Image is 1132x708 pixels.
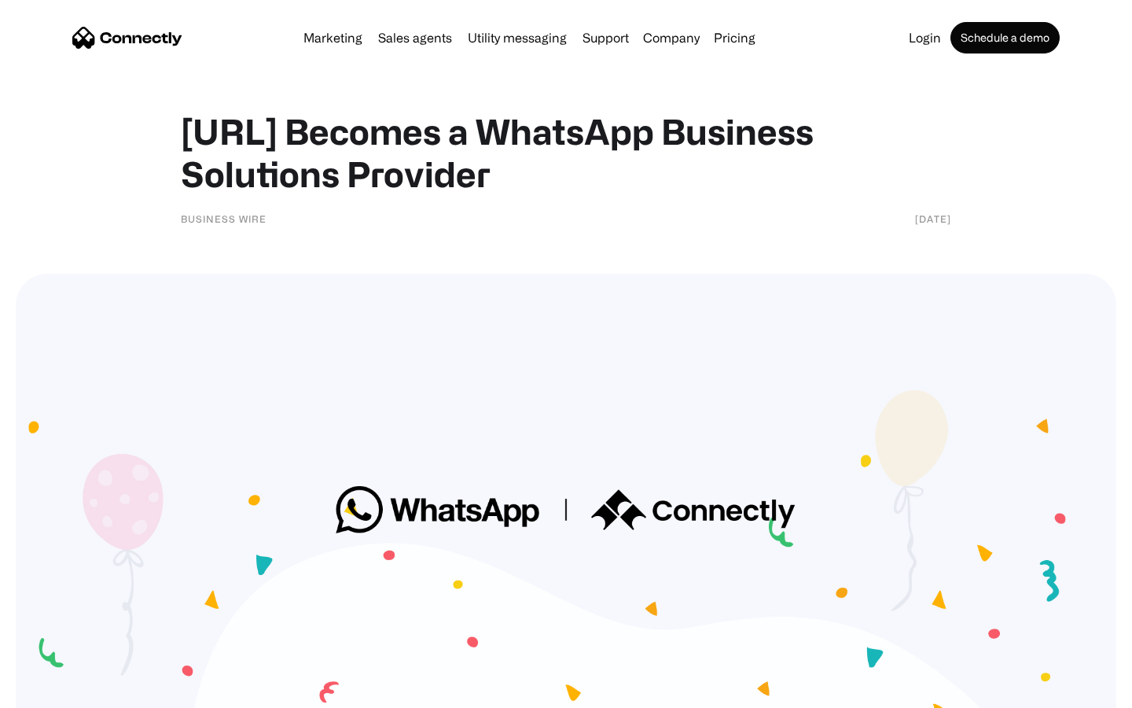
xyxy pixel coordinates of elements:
a: Marketing [297,31,369,44]
a: Login [902,31,947,44]
a: Support [576,31,635,44]
h1: [URL] Becomes a WhatsApp Business Solutions Provider [181,110,951,195]
ul: Language list [31,680,94,702]
div: [DATE] [915,211,951,227]
a: Sales agents [372,31,458,44]
a: Utility messaging [461,31,573,44]
a: Pricing [707,31,762,44]
div: Company [643,27,700,49]
div: Business Wire [181,211,266,227]
a: Schedule a demo [950,22,1060,53]
aside: Language selected: English [16,680,94,702]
